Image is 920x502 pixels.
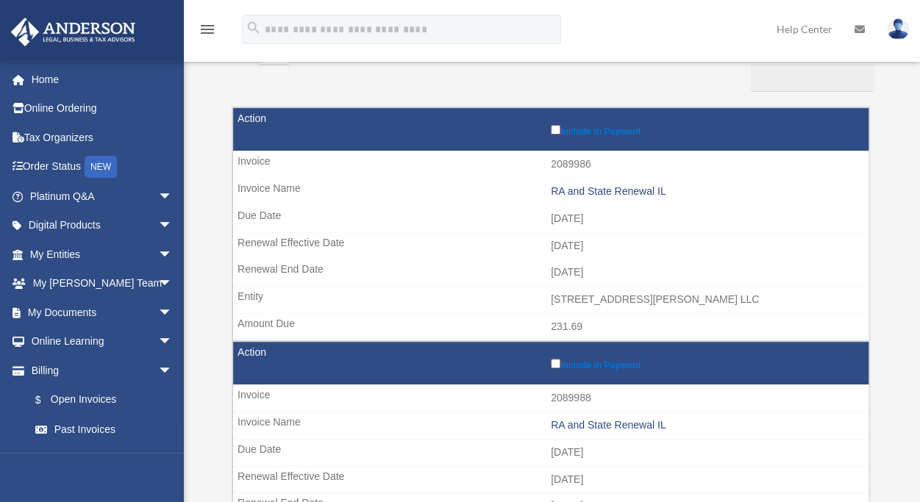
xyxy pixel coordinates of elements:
[233,384,869,412] td: 2089988
[158,211,188,241] span: arrow_drop_down
[10,298,195,327] a: My Documentsarrow_drop_down
[10,65,195,94] a: Home
[551,125,560,135] input: Include in Payment
[232,46,323,80] label: Show entries
[7,18,140,46] img: Anderson Advisors Platinum Portal
[10,211,195,240] a: Digital Productsarrow_drop_down
[21,415,188,444] a: Past Invoices
[158,327,188,357] span: arrow_drop_down
[158,182,188,212] span: arrow_drop_down
[751,64,874,92] input: Search:
[551,356,861,370] label: Include in Payment
[233,466,869,494] td: [DATE]
[21,444,188,473] a: Manage Payments
[10,94,195,123] a: Online Ordering
[551,419,861,431] div: RA and State Renewal IL
[158,240,188,270] span: arrow_drop_down
[199,26,216,38] a: menu
[233,313,869,341] td: 231.69
[233,259,869,287] td: [DATE]
[10,123,195,152] a: Tax Organizers
[10,269,195,298] a: My [PERSON_NAME] Teamarrow_drop_down
[233,232,869,260] td: [DATE]
[158,298,188,328] span: arrow_drop_down
[10,327,195,356] a: Online Learningarrow_drop_down
[746,46,869,92] label: Search:
[551,359,560,368] input: Include in Payment
[199,21,216,38] i: menu
[233,439,869,467] td: [DATE]
[551,122,861,137] label: Include in Payment
[233,286,869,314] td: [STREET_ADDRESS][PERSON_NAME] LLC
[233,151,869,179] td: 2089986
[158,356,188,386] span: arrow_drop_down
[10,240,195,269] a: My Entitiesarrow_drop_down
[887,18,909,40] img: User Pic
[233,205,869,233] td: [DATE]
[551,185,861,198] div: RA and State Renewal IL
[10,182,195,211] a: Platinum Q&Aarrow_drop_down
[158,269,188,299] span: arrow_drop_down
[10,356,188,385] a: Billingarrow_drop_down
[85,156,117,178] div: NEW
[10,152,195,182] a: Order StatusNEW
[21,385,180,415] a: $Open Invoices
[43,391,51,409] span: $
[246,20,262,36] i: search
